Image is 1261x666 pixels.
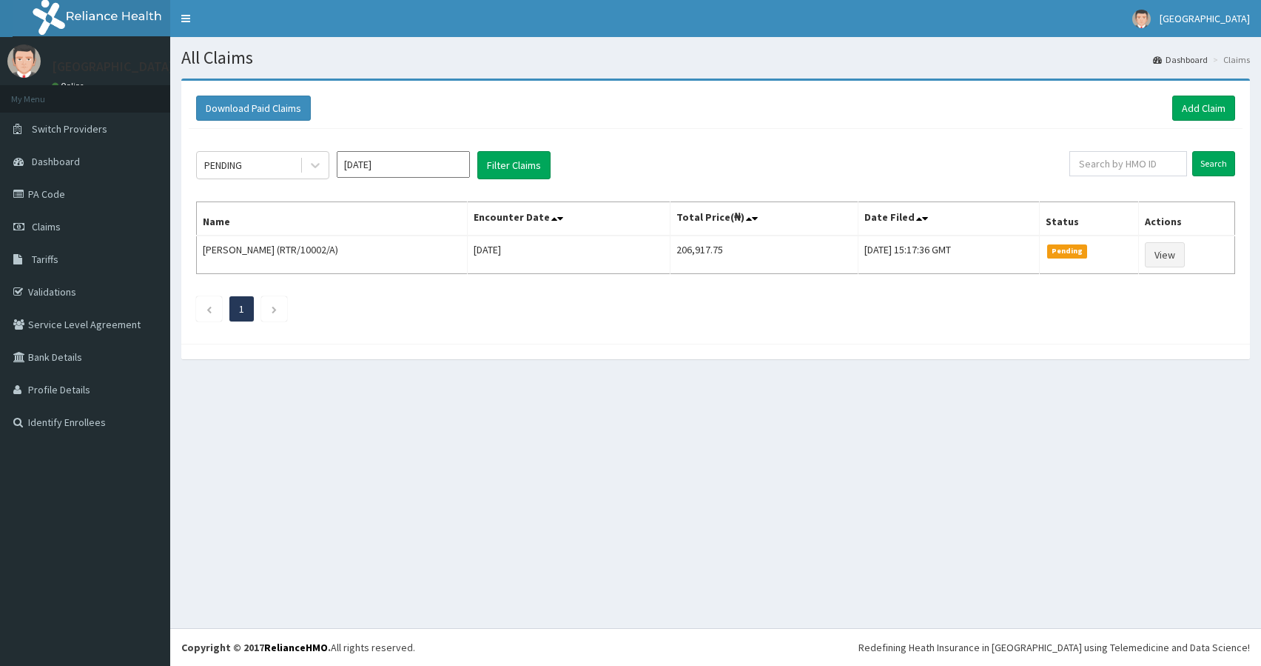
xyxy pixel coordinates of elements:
[1039,202,1139,236] th: Status
[239,302,244,316] a: Page 1 is your current page
[204,158,242,173] div: PENDING
[181,641,331,654] strong: Copyright © 2017 .
[1153,53,1208,66] a: Dashboard
[271,302,278,316] a: Next page
[670,202,858,236] th: Total Price(₦)
[477,151,551,179] button: Filter Claims
[264,641,328,654] a: RelianceHMO
[196,96,311,121] button: Download Paid Claims
[206,302,212,316] a: Previous page
[858,236,1039,274] td: [DATE] 15:17:36 GMT
[1069,151,1187,176] input: Search by HMO ID
[170,628,1261,666] footer: All rights reserved.
[181,48,1250,67] h1: All Claims
[197,202,468,236] th: Name
[7,44,41,78] img: User Image
[32,220,61,233] span: Claims
[858,202,1039,236] th: Date Filed
[52,81,87,91] a: Online
[32,253,58,266] span: Tariffs
[197,236,468,274] td: [PERSON_NAME] (RTR/10002/A)
[32,122,107,136] span: Switch Providers
[670,236,858,274] td: 206,917.75
[1139,202,1235,236] th: Actions
[1132,10,1151,28] img: User Image
[1172,96,1235,121] a: Add Claim
[467,236,670,274] td: [DATE]
[52,60,174,73] p: [GEOGRAPHIC_DATA]
[1047,244,1088,258] span: Pending
[32,155,80,168] span: Dashboard
[1209,53,1250,66] li: Claims
[337,151,470,178] input: Select Month and Year
[467,202,670,236] th: Encounter Date
[1192,151,1235,176] input: Search
[1160,12,1250,25] span: [GEOGRAPHIC_DATA]
[858,640,1250,655] div: Redefining Heath Insurance in [GEOGRAPHIC_DATA] using Telemedicine and Data Science!
[1145,242,1185,267] a: View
